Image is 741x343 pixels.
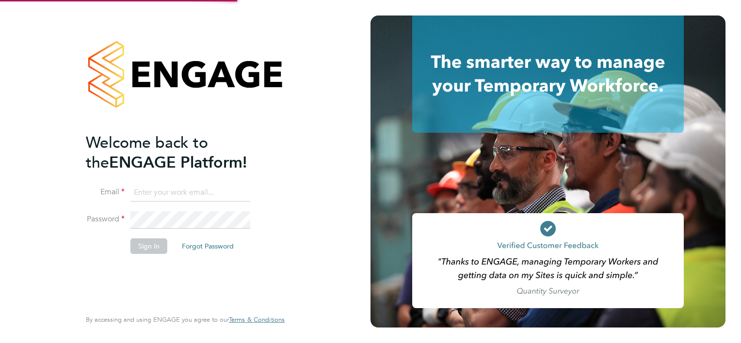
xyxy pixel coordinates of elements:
[174,238,242,254] button: Forgot Password
[86,133,208,172] span: Welcome back to the
[86,187,125,197] label: Email
[86,133,275,172] h2: ENGAGE Platform!
[86,315,285,324] span: By accessing and using ENGAGE you agree to our
[130,184,250,202] input: Enter your work email...
[229,316,285,324] a: Terms & Conditions
[86,214,125,224] label: Password
[130,238,167,254] button: Sign In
